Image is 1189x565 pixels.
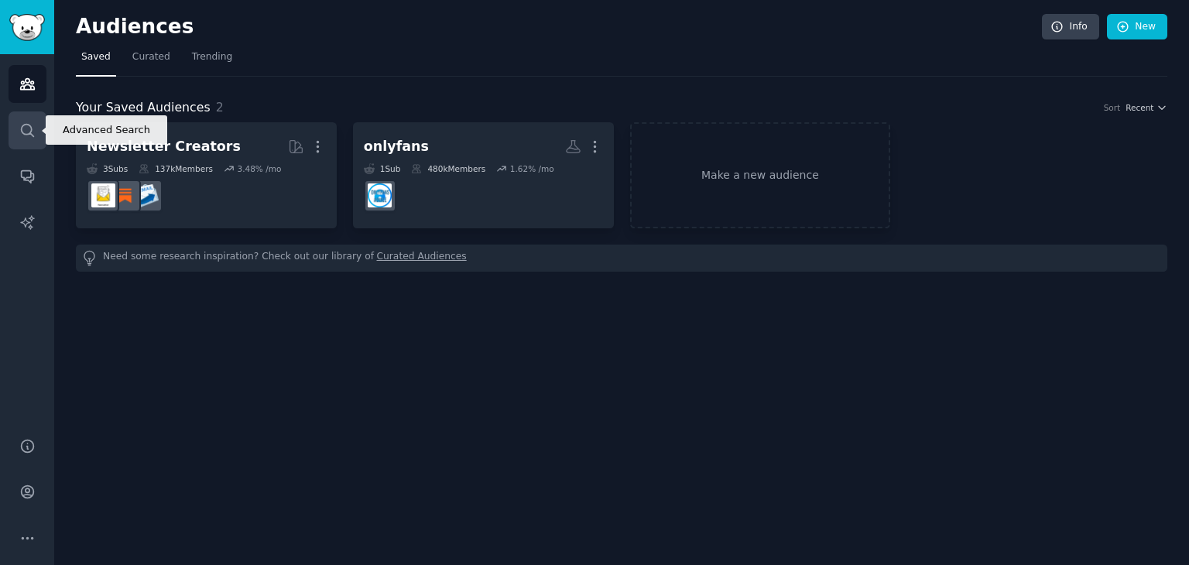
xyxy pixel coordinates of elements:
[1126,102,1167,113] button: Recent
[127,45,176,77] a: Curated
[132,50,170,64] span: Curated
[1107,14,1167,40] a: New
[192,50,232,64] span: Trending
[237,163,281,174] div: 3.48 % /mo
[1126,102,1153,113] span: Recent
[76,98,211,118] span: Your Saved Audiences
[87,137,241,156] div: Newsletter Creators
[91,183,115,207] img: Newsletters
[368,183,392,207] img: onlyfansadvice
[76,245,1167,272] div: Need some research inspiration? Check out our library of
[187,45,238,77] a: Trending
[364,163,401,174] div: 1 Sub
[630,122,891,228] a: Make a new audience
[76,122,337,228] a: Newsletter Creators3Subs137kMembers3.48% /moEmailmarketingSubstackNewsletters
[113,183,137,207] img: Substack
[364,137,429,156] div: onlyfans
[76,45,116,77] a: Saved
[411,163,485,174] div: 480k Members
[216,100,224,115] span: 2
[81,50,111,64] span: Saved
[9,14,45,41] img: GummySearch logo
[377,250,467,266] a: Curated Audiences
[510,163,554,174] div: 1.62 % /mo
[139,163,213,174] div: 137k Members
[87,163,128,174] div: 3 Sub s
[135,183,159,207] img: Emailmarketing
[1042,14,1099,40] a: Info
[1104,102,1121,113] div: Sort
[76,15,1042,39] h2: Audiences
[353,122,614,228] a: onlyfans1Sub480kMembers1.62% /moonlyfansadvice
